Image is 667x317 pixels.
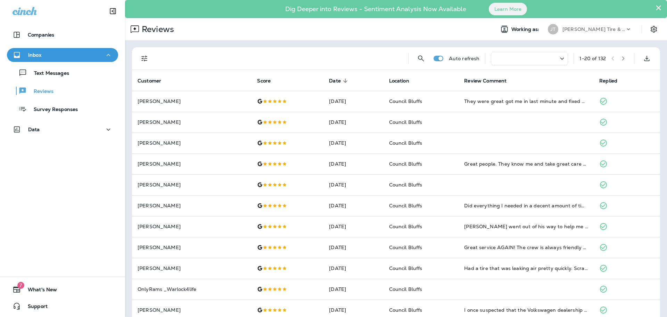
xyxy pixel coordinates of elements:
[7,283,118,296] button: 7What's New
[489,3,527,15] button: Learn More
[389,307,422,313] span: Council Bluffs
[648,23,660,35] button: Settings
[511,26,541,32] span: Working as:
[464,223,588,230] div: Jacob went out of his way to help me out this morning! Excellent service and Excellent staff. Tha...
[323,237,383,258] td: [DATE]
[7,122,118,136] button: Data
[265,8,486,10] p: Dig Deeper into Reviews - Sentiment Analysis Now Available
[7,65,118,80] button: Text Messages
[138,266,246,271] p: [PERSON_NAME]
[138,161,246,167] p: [PERSON_NAME]
[138,78,161,84] span: Customer
[323,174,383,195] td: [DATE]
[329,78,341,84] span: Date
[389,286,422,292] span: Council Bluffs
[655,2,662,13] button: Close
[389,140,422,146] span: Council Bluffs
[323,112,383,133] td: [DATE]
[389,161,422,167] span: Council Bluffs
[389,203,422,209] span: Council Bluffs
[138,98,246,104] p: [PERSON_NAME]
[389,119,422,125] span: Council Bluffs
[389,78,409,84] span: Location
[138,182,246,188] p: [PERSON_NAME]
[7,102,118,116] button: Survey Responses
[449,56,480,61] p: Auto refresh
[389,223,422,230] span: Council Bluffs
[464,265,588,272] div: Had a tire that was leaking air pretty quickly. Scrambling around to find a place around 430pm. W...
[389,182,422,188] span: Council Bluffs
[562,26,625,32] p: [PERSON_NAME] Tire & Auto
[139,24,174,34] p: Reviews
[103,4,123,18] button: Collapse Sidebar
[599,78,626,84] span: Replied
[28,127,40,132] p: Data
[17,282,24,289] span: 7
[329,78,350,84] span: Date
[7,48,118,62] button: Inbox
[464,78,516,84] span: Review Comment
[27,106,78,113] p: Survey Responses
[138,245,246,250] p: [PERSON_NAME]
[548,24,558,34] div: JT
[7,299,118,313] button: Support
[21,287,57,295] span: What's New
[138,307,246,313] p: [PERSON_NAME]
[138,286,246,292] p: OnlyRams _Warlock4life
[599,78,617,84] span: Replied
[464,307,588,314] div: I once suspected that the Volkswagen dealership was trying to rip me off and brought my Golf to J...
[464,244,588,251] div: Great service AGAIN! The crew is always friendly with a sense of humor. And the mechanics know wh...
[579,56,606,61] div: 1 - 20 of 132
[257,78,271,84] span: Score
[323,195,383,216] td: [DATE]
[257,78,280,84] span: Score
[323,216,383,237] td: [DATE]
[389,98,422,104] span: Council Bluffs
[27,70,69,77] p: Text Messages
[389,78,418,84] span: Location
[464,78,507,84] span: Review Comment
[389,244,422,251] span: Council Bluffs
[138,119,246,125] p: [PERSON_NAME]
[21,303,48,312] span: Support
[138,51,151,65] button: Filters
[138,140,246,146] p: [PERSON_NAME]
[323,133,383,153] td: [DATE]
[138,78,170,84] span: Customer
[464,98,588,105] div: They were great got me in last minute and fixed my tired that had a nail in and also check my oth...
[323,258,383,279] td: [DATE]
[323,91,383,112] td: [DATE]
[138,203,246,208] p: [PERSON_NAME]
[414,51,428,65] button: Search Reviews
[7,28,118,42] button: Companies
[464,202,588,209] div: Did everything I needed in a decent amount of time and kept me informed of the progress. Plus the...
[323,153,383,174] td: [DATE]
[323,279,383,300] td: [DATE]
[640,51,654,65] button: Export as CSV
[28,52,41,58] p: Inbox
[27,88,53,95] p: Reviews
[138,224,246,229] p: [PERSON_NAME]
[28,32,54,38] p: Companies
[389,265,422,271] span: Council Bluffs
[464,160,588,167] div: Great people. They know me and take great care of my cars. Very personable and welcoming place. T...
[7,84,118,98] button: Reviews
